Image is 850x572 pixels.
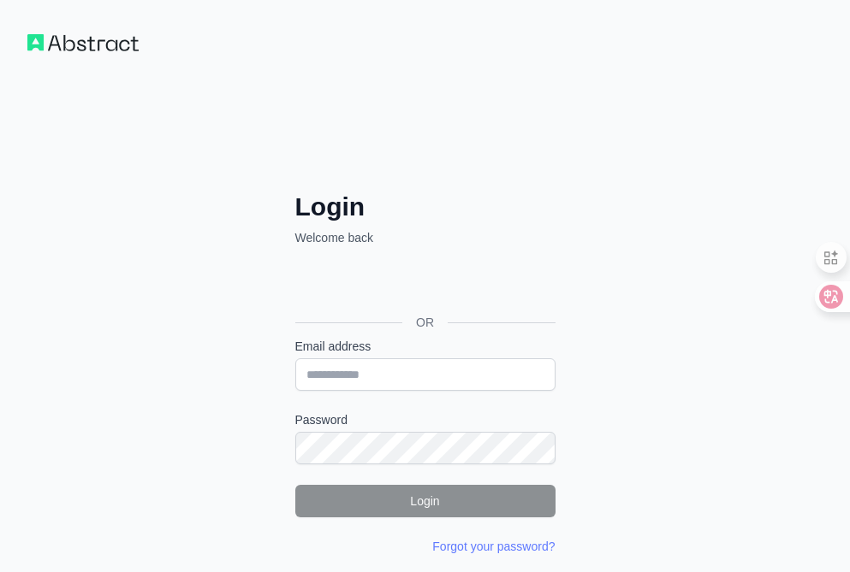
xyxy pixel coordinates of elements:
p: Welcome back [295,229,556,246]
a: Forgot your password? [432,540,555,553]
img: Workflow [27,34,139,51]
label: Password [295,411,556,428]
label: Email address [295,338,556,355]
iframe: “使用 Google 账号登录”按钮 [287,265,561,303]
span: OR [402,314,448,331]
button: Login [295,485,556,517]
h2: Login [295,192,556,222]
